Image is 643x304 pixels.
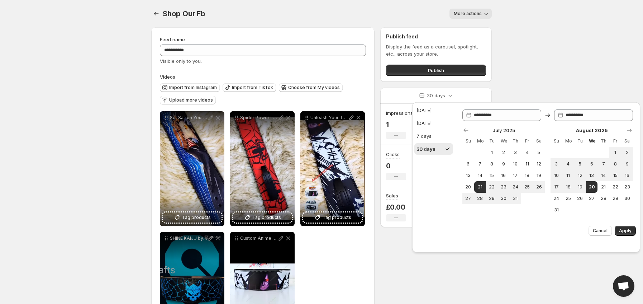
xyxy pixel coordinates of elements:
button: Saturday August 23 2025 [621,181,633,193]
button: End of range Today Wednesday August 20 2025 [586,181,598,193]
div: Unleash Your True Power Step into the gym with the strength of [PERSON_NAME] himself Our AnimeFit... [300,111,365,226]
span: 21 [477,184,483,190]
span: 3 [553,161,559,167]
button: Show previous month, June 2025 [461,125,471,135]
span: 12 [536,161,542,167]
button: Tag products [233,212,292,223]
span: Sa [536,138,542,144]
p: Spider Power Lever Belt Unleash your inner hero with this bold Spider-Inspired Gym Belt Designed ... [240,115,277,121]
button: Choose from My videos [279,83,343,92]
span: Tag products [323,214,351,221]
span: 25 [524,184,530,190]
span: Su [465,138,471,144]
th: Friday [521,135,533,147]
span: 5 [536,150,542,155]
span: 29 [489,196,495,201]
button: Wednesday July 30 2025 [498,193,510,204]
span: 22 [489,184,495,190]
button: Saturday August 2 2025 [621,147,633,158]
span: Fr [524,138,530,144]
button: Start of range Monday July 21 2025 [474,181,486,193]
a: Open chat [613,275,634,297]
span: Th [600,138,606,144]
button: Friday July 11 2025 [521,158,533,170]
span: Mo [565,138,571,144]
th: Thursday [509,135,521,147]
span: 29 [612,196,618,201]
button: Friday August 15 2025 [609,170,621,181]
span: 10 [553,173,559,178]
span: Tu [577,138,583,144]
button: Wednesday July 2 2025 [498,147,510,158]
span: 18 [524,173,530,178]
span: Import from Instagram [169,85,217,90]
span: 13 [465,173,471,178]
span: 20 [589,184,595,190]
button: Monday July 28 2025 [474,193,486,204]
p: 30 days [427,92,445,99]
span: 20 [465,184,471,190]
p: Unleash Your True Power Step into the gym with the strength of [PERSON_NAME] himself Our AnimeFit... [310,115,348,121]
span: 15 [489,173,495,178]
th: Monday [562,135,574,147]
p: Custom Anime Weightlifting Belt Transform your gym sessions with the power of the Uchiha clan Han... [240,235,277,241]
span: 12 [577,173,583,178]
button: Monday August 4 2025 [562,158,574,170]
span: 14 [477,173,483,178]
button: [DATE] [414,117,453,129]
span: 24 [553,196,559,201]
button: Wednesday July 9 2025 [498,158,510,170]
button: Tuesday August 26 2025 [574,193,586,204]
button: Saturday August 9 2025 [621,158,633,170]
span: 8 [612,161,618,167]
button: Thursday July 10 2025 [509,158,521,170]
span: 1 [489,150,495,155]
span: 23 [501,184,507,190]
span: Import from TikTok [232,85,273,90]
h3: Impressions [386,109,413,117]
button: Monday July 14 2025 [474,170,486,181]
button: Saturday July 26 2025 [533,181,545,193]
button: Tuesday July 22 2025 [486,181,498,193]
span: 28 [600,196,606,201]
span: 26 [577,196,583,201]
button: Tuesday August 5 2025 [574,158,586,170]
button: Tuesday August 19 2025 [574,181,586,193]
th: Friday [609,135,621,147]
span: Videos [160,74,175,80]
span: We [589,138,595,144]
button: Friday August 29 2025 [609,193,621,204]
span: Feed name [160,37,185,42]
button: Saturday July 19 2025 [533,170,545,181]
th: Saturday [533,135,545,147]
span: 3 [512,150,518,155]
button: Friday July 25 2025 [521,181,533,193]
button: Apply [615,226,636,236]
span: 30 [501,196,507,201]
span: Sa [624,138,630,144]
span: 4 [524,150,530,155]
button: Upload more videos [160,96,216,104]
button: Sunday July 27 2025 [462,193,474,204]
p: 1 [386,120,413,129]
button: Thursday August 14 2025 [597,170,609,181]
th: Wednesday [498,135,510,147]
button: Publish [386,65,486,76]
button: Tuesday July 8 2025 [486,158,498,170]
button: Sunday August 10 2025 [551,170,562,181]
button: Friday July 18 2025 [521,170,533,181]
button: Cancel [589,226,612,236]
span: 15 [612,173,618,178]
button: Sunday August 3 2025 [551,158,562,170]
span: Tag products [182,214,211,221]
button: Wednesday July 16 2025 [498,170,510,181]
span: Choose from My videos [288,85,340,90]
span: 11 [524,161,530,167]
span: 27 [589,196,595,201]
th: Sunday [462,135,474,147]
span: 19 [536,173,542,178]
button: 30 days [414,143,453,155]
button: Friday August 1 2025 [609,147,621,158]
button: Monday August 18 2025 [562,181,574,193]
div: Spider Power Lever Belt Unleash your inner hero with this bold Spider-Inspired Gym Belt Designed ... [230,111,295,226]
